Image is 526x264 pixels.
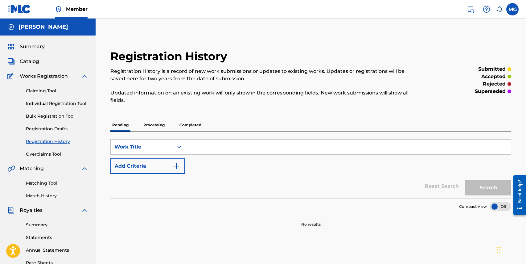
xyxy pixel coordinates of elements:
a: Matching Tool [26,180,88,186]
img: Catalog [7,58,15,65]
span: Royalties [20,207,43,214]
p: accepted [481,73,506,80]
a: CatalogCatalog [7,58,39,65]
img: Works Registration [7,73,15,80]
p: Pending [110,119,130,132]
a: Individual Registration Tool [26,100,88,107]
iframe: Chat Widget [495,234,526,264]
div: Drag [497,241,501,259]
button: Add Criteria [110,158,185,174]
span: Summary [20,43,45,50]
p: Updated information on an existing work will only show in the corresponding fields. New work subm... [110,89,419,104]
a: Overclaims Tool [26,151,88,157]
a: Claiming Tool [26,88,88,94]
span: Compact View [459,204,487,209]
span: Matching [20,165,44,172]
span: Catalog [20,58,39,65]
h5: MATT GOLD [18,23,68,31]
img: Matching [7,165,15,172]
img: expand [81,207,88,214]
img: expand [81,73,88,80]
p: rejected [483,80,506,88]
a: SummarySummary [7,43,45,50]
a: Public Search [464,3,477,15]
iframe: Resource Center [509,169,526,222]
img: help [483,6,490,13]
span: Works Registration [20,73,68,80]
img: Top Rightsholder [55,6,62,13]
p: Registration History is a record of new work submissions or updates to existing works. Updates or... [110,68,419,82]
h2: Registration History [110,49,230,63]
img: MLC Logo [7,5,31,14]
p: No results [301,214,321,227]
form: Search Form [110,139,511,199]
img: Summary [7,43,15,50]
p: Completed [178,119,203,132]
div: Notifications [496,6,503,12]
p: superseded [475,88,506,95]
a: Annual Statements [26,247,88,254]
img: Royalties [7,207,15,214]
a: Bulk Registration Tool [26,113,88,119]
a: Match History [26,193,88,199]
div: Help [480,3,493,15]
img: 9d2ae6d4665cec9f34b9.svg [173,162,180,170]
img: search [467,6,474,13]
img: Accounts [7,23,15,31]
a: Registration History [26,138,88,145]
a: Statements [26,234,88,241]
div: Work Title [114,143,170,151]
span: Member [66,6,88,13]
a: Registration Drafts [26,126,88,132]
p: submitted [478,65,506,73]
div: User Menu [506,3,519,15]
a: Summary [26,222,88,228]
img: expand [81,165,88,172]
p: Processing [142,119,166,132]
